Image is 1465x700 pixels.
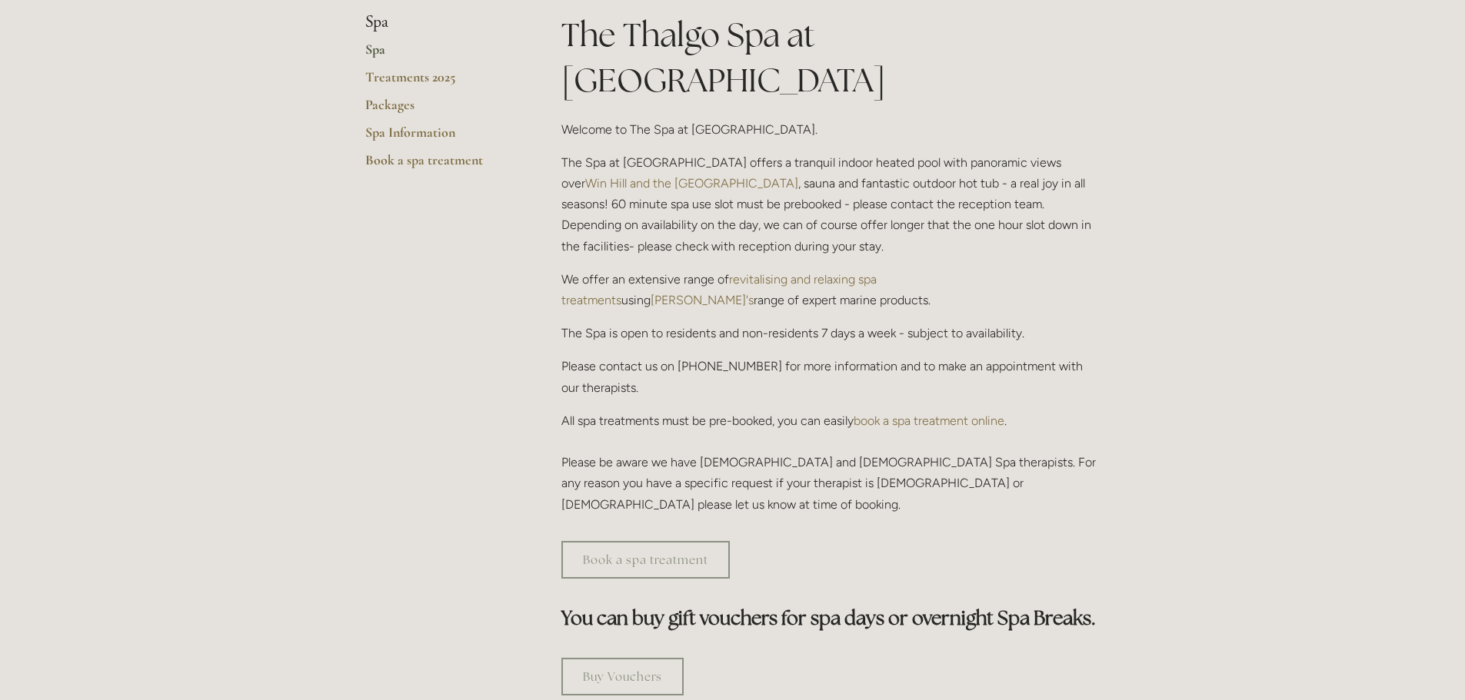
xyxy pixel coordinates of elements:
li: Spa [365,12,512,32]
a: Packages [365,96,512,124]
a: Spa [365,41,512,68]
p: Please contact us on [PHONE_NUMBER] for more information and to make an appointment with our ther... [561,356,1100,397]
p: The Spa is open to residents and non-residents 7 days a week - subject to availability. [561,323,1100,343]
a: Book a spa treatment [365,151,512,179]
a: Spa Information [365,124,512,151]
p: Welcome to The Spa at [GEOGRAPHIC_DATA]. [561,119,1100,140]
a: book a spa treatment online [854,413,1004,428]
a: [PERSON_NAME]'s [651,293,754,307]
p: All spa treatments must be pre-booked, you can easily . Please be aware we have [DEMOGRAPHIC_DATA... [561,410,1100,515]
strong: You can buy gift vouchers for spa days or overnight Spa Breaks. [561,605,1096,630]
a: Treatments 2025 [365,68,512,96]
a: Buy Vouchers [561,658,684,695]
a: Win Hill and the [GEOGRAPHIC_DATA] [585,176,798,191]
h1: The Thalgo Spa at [GEOGRAPHIC_DATA] [561,12,1100,103]
p: We offer an extensive range of using range of expert marine products. [561,269,1100,310]
p: The Spa at [GEOGRAPHIC_DATA] offers a tranquil indoor heated pool with panoramic views over , sau... [561,152,1100,257]
a: Book a spa treatment [561,541,730,579]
